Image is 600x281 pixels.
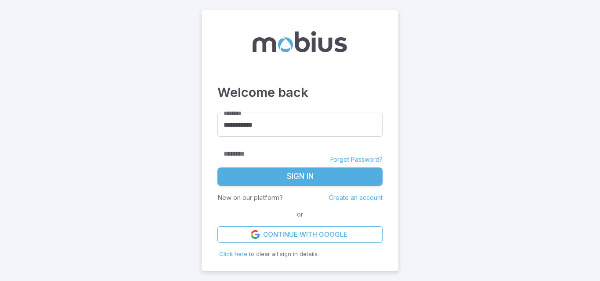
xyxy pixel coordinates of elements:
[295,210,305,219] span: or
[217,226,383,243] a: Continue with Google
[217,167,383,186] button: Sign In
[219,250,381,259] p: to clear all sign in details.
[217,193,283,203] p: New on our platform?
[329,194,383,201] a: Create an account
[330,155,383,164] a: Forgot Password?
[217,83,383,102] h3: Welcome back
[219,250,247,257] span: Click here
